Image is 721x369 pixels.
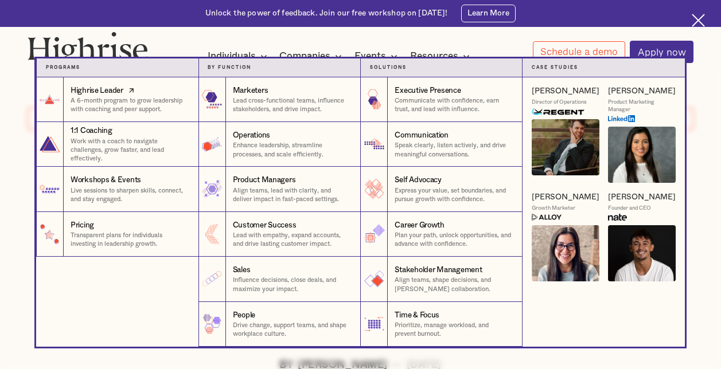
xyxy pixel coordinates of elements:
div: Unlock the power of feedback. Join our free workshop on [DATE]! [205,8,448,19]
p: Lead with empathy, expand accounts, and drive lasting customer impact. [233,231,352,249]
p: Influence decisions, close deals, and maximize your impact. [233,276,352,293]
div: Career Growth [395,220,445,231]
div: Customer Success [233,220,297,231]
a: Executive PresenceCommunicate with confidence, earn trust, and lead with influence. [360,77,523,122]
p: Lead cross-functional teams, influence stakeholders, and drive impact. [233,96,352,114]
p: Prioritize, manage workload, and prevent burnout. [395,321,513,339]
strong: by function [208,65,251,70]
div: Product Marketing Manager [608,99,676,113]
a: Learn More [461,5,516,22]
a: [PERSON_NAME] [608,86,676,96]
img: Highrise logo [28,32,148,68]
a: Schedule a demo [533,41,626,63]
a: Product ManagersAlign teams, lead with clarity, and deliver impact in fast-paced settings. [198,167,361,211]
a: Self AdvocacyExpress your value, set boundaries, and pursue growth with confidence. [360,167,523,211]
a: Highrise LeaderA 6-month program to grow leadership with coaching and peer support. [36,77,198,122]
p: Transparent plans for individuals investing in leadership growth. [71,231,189,249]
div: Workshops & Events [71,175,141,186]
p: Work with a coach to navigate challenges, grow faster, and lead effectively. [71,137,189,163]
a: [PERSON_NAME] [532,86,599,96]
a: PricingTransparent plans for individuals investing in leadership growth. [36,212,198,257]
img: Cross icon [692,14,705,27]
div: Companies [279,49,345,63]
a: Customer SuccessLead with empathy, expand accounts, and drive lasting customer impact. [198,212,361,257]
strong: Case Studies [532,65,578,70]
a: Career GrowthPlan your path, unlock opportunities, and advance with confidence. [360,212,523,257]
a: 1:1 CoachingWork with a coach to navigate challenges, grow faster, and lead effectively. [36,122,198,167]
a: Stakeholder ManagementAlign teams, shape decisions, and [PERSON_NAME] collaboration. [360,257,523,301]
div: Pricing [71,220,94,231]
div: Companies [279,49,330,63]
div: Time & Focus [395,310,439,321]
a: MarketersLead cross-functional teams, influence stakeholders, and drive impact. [198,77,361,122]
div: Stakeholder Management [395,265,482,276]
a: Workshops & EventsLive sessions to sharpen skills, connect, and stay engaged. [36,167,198,211]
a: [PERSON_NAME] [532,192,599,202]
a: OperationsEnhance leadership, streamline processes, and scale efficiently. [198,122,361,167]
a: CommunicationSpeak clearly, listen actively, and drive meaningful conversations. [360,122,523,167]
div: Resources [410,49,458,63]
a: Apply now [630,41,693,63]
p: A 6-month program to grow leadership with coaching and peer support. [71,96,189,114]
div: Resources [410,49,473,63]
strong: Programs [46,65,80,70]
nav: Individuals [1,58,720,347]
div: People [233,310,255,321]
p: Communicate with confidence, earn trust, and lead with influence. [395,96,513,114]
a: PeopleDrive change, support teams, and shape workplace culture. [198,302,361,347]
p: Enhance leadership, streamline processes, and scale efficiently. [233,141,352,159]
div: Marketers [233,85,268,96]
p: Live sessions to sharpen skills, connect, and stay engaged. [71,186,189,204]
div: Individuals [208,49,256,63]
div: Events [354,49,401,63]
p: Align teams, shape decisions, and [PERSON_NAME] collaboration. [395,276,513,293]
div: Founder and CEO [608,205,651,212]
div: Product Managers [233,175,296,186]
div: Self Advocacy [395,175,442,186]
div: Operations [233,130,270,141]
div: 1:1 Coaching [71,125,112,136]
div: Highrise Leader [71,85,123,96]
p: Drive change, support teams, and shape workplace culture. [233,321,352,339]
a: [PERSON_NAME] [608,192,676,202]
div: Events [354,49,386,63]
p: Express your value, set boundaries, and pursue growth with confidence. [395,186,513,204]
p: Plan your path, unlock opportunities, and advance with confidence. [395,231,513,249]
div: Sales [233,265,251,276]
p: Speak clearly, listen actively, and drive meaningful conversations. [395,141,513,159]
div: Communication [395,130,449,141]
a: Time & FocusPrioritize, manage workload, and prevent burnout. [360,302,523,347]
div: Individuals [208,49,271,63]
strong: Solutions [370,65,407,70]
div: Director of Operations [532,99,587,106]
a: SalesInfluence decisions, close deals, and maximize your impact. [198,257,361,301]
div: Growth Marketer [532,205,575,212]
p: Align teams, lead with clarity, and deliver impact in fast-paced settings. [233,186,352,204]
div: Executive Presence [395,85,461,96]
